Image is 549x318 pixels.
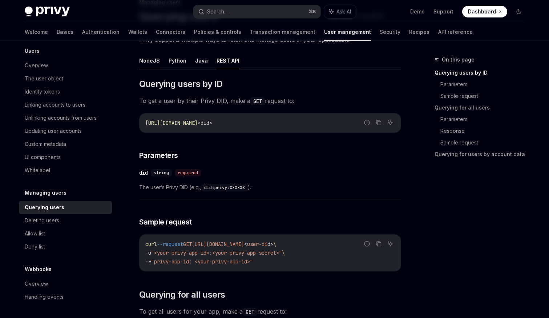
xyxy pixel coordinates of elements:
span: To get all users for your app, make a request to: [139,306,401,317]
a: Response [440,125,530,137]
span: GET [183,241,192,247]
img: dark logo [25,7,70,17]
button: Report incorrect code [362,239,372,249]
div: UI components [25,153,61,162]
div: Querying users [25,203,64,212]
a: Sample request [440,137,530,148]
button: Ask AI [385,239,395,249]
div: Handling events [25,293,64,301]
span: <did> [198,120,212,126]
a: Support [433,8,453,15]
span: -u [145,250,151,256]
span: user-di [247,241,267,247]
button: NodeJS [139,52,160,69]
a: User management [324,23,371,41]
button: Java [195,52,208,69]
a: Authentication [82,23,120,41]
a: Parameters [440,114,530,125]
div: Updating user accounts [25,127,82,135]
a: Unlinking accounts from users [19,111,112,124]
a: Overview [19,277,112,290]
div: Overview [25,279,48,288]
span: The user’s Privy DID (e.g., ). [139,183,401,192]
div: Identity tokens [25,87,60,96]
h5: Managing users [25,188,66,197]
code: GET [243,308,257,316]
div: Search... [207,7,227,16]
span: Sample request [139,217,192,227]
span: > [270,241,273,247]
span: d [267,241,270,247]
span: "<your-privy-app-id>:<your-privy-app-secret>" [151,250,282,256]
a: Transaction management [250,23,315,41]
button: Ask AI [385,118,395,127]
span: string [154,170,169,176]
span: Parameters [139,150,178,160]
div: Deleting users [25,216,59,225]
a: Custom metadata [19,138,112,151]
span: Querying users by ID [139,78,223,90]
button: Toggle dark mode [513,6,525,17]
a: The user object [19,72,112,85]
span: -H [145,258,151,265]
a: Demo [410,8,425,15]
span: \ [282,250,285,256]
a: Identity tokens [19,85,112,98]
a: Querying for all users [435,102,530,114]
a: Linking accounts to users [19,98,112,111]
div: The user object [25,74,63,83]
a: Allow list [19,227,112,240]
span: < [244,241,247,247]
span: curl [145,241,157,247]
span: To get a user by their Privy DID, make a request to: [139,96,401,106]
div: Unlinking accounts from users [25,114,97,122]
span: [URL][DOMAIN_NAME] [145,120,198,126]
a: Wallets [128,23,147,41]
span: "privy-app-id: <your-privy-app-id>" [151,258,253,265]
div: required [175,169,201,176]
button: Search...⌘K [193,5,320,18]
span: Ask AI [336,8,351,15]
div: Overview [25,61,48,70]
span: \ [273,241,276,247]
a: Handling events [19,290,112,303]
span: [URL][DOMAIN_NAME] [192,241,244,247]
a: Deleting users [19,214,112,227]
span: ⌘ K [308,9,316,15]
code: did:privy:XXXXXX [201,184,248,191]
a: Deny list [19,240,112,253]
button: Python [169,52,186,69]
h5: Webhooks [25,265,52,274]
a: Updating user accounts [19,124,112,138]
div: Custom metadata [25,140,66,148]
a: Parameters [440,79,530,90]
span: --request [157,241,183,247]
a: Basics [57,23,73,41]
div: did [139,169,148,176]
div: Deny list [25,242,45,251]
a: Connectors [156,23,185,41]
a: Welcome [25,23,48,41]
a: Querying users [19,201,112,214]
button: REST API [217,52,239,69]
button: Report incorrect code [362,118,372,127]
button: Copy the contents from the code block [374,239,383,249]
span: Querying for all users [139,289,225,301]
a: Security [380,23,400,41]
button: Copy the contents from the code block [374,118,383,127]
a: Recipes [409,23,429,41]
span: On this page [442,55,475,64]
div: Allow list [25,229,45,238]
a: Dashboard [462,6,507,17]
a: Sample request [440,90,530,102]
span: Dashboard [468,8,496,15]
button: Ask AI [324,5,356,18]
a: Policies & controls [194,23,241,41]
a: API reference [438,23,473,41]
a: Whitelabel [19,164,112,177]
code: GET [250,97,265,105]
a: Overview [19,59,112,72]
div: Linking accounts to users [25,100,85,109]
div: Whitelabel [25,166,50,175]
a: Querying for users by account data [435,148,530,160]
